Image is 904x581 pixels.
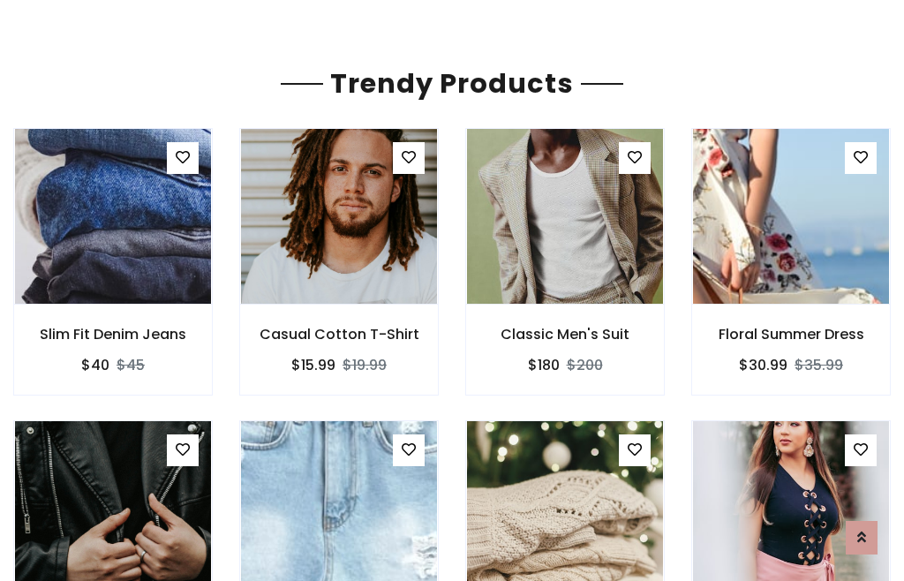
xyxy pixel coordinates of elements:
[323,64,581,102] span: Trendy Products
[14,326,212,343] h6: Slim Fit Denim Jeans
[240,326,438,343] h6: Casual Cotton T-Shirt
[291,357,335,373] h6: $15.99
[81,357,109,373] h6: $40
[117,355,145,375] del: $45
[795,355,843,375] del: $35.99
[567,355,603,375] del: $200
[739,357,787,373] h6: $30.99
[692,326,890,343] h6: Floral Summer Dress
[466,326,664,343] h6: Classic Men's Suit
[343,355,387,375] del: $19.99
[528,357,560,373] h6: $180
